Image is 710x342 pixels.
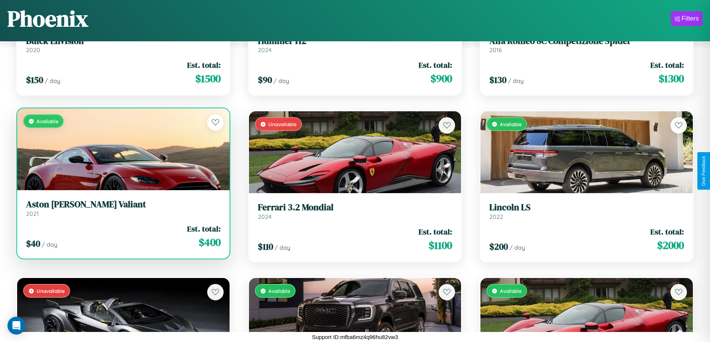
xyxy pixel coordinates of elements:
span: $ 110 [258,240,273,253]
span: / day [509,244,525,251]
span: $ 900 [430,71,452,86]
h3: Lincoln LS [489,202,684,213]
a: Buick Envision2020 [26,36,221,54]
span: $ 130 [489,74,507,86]
span: Unavailable [268,121,297,127]
span: Est. total: [419,60,452,70]
span: / day [275,244,290,251]
span: Est. total: [419,226,452,237]
span: Available [37,118,59,124]
h1: Phoenix [7,3,88,34]
div: Give Feedback [701,156,706,186]
a: Hummer H22024 [258,36,452,54]
span: Available [500,288,522,294]
span: Est. total: [650,226,684,237]
span: / day [274,77,289,84]
a: Lincoln LS2022 [489,202,684,220]
span: / day [508,77,524,84]
span: 2020 [26,46,40,54]
span: Available [268,288,290,294]
span: 2016 [489,46,502,54]
h3: Ferrari 3.2 Mondial [258,202,452,213]
span: 2024 [258,213,272,220]
span: Est. total: [187,60,221,70]
span: Est. total: [187,223,221,234]
span: $ 1100 [429,238,452,253]
span: $ 1500 [195,71,221,86]
a: Ferrari 3.2 Mondial2024 [258,202,452,220]
span: $ 90 [258,74,272,86]
p: Support ID: mfba6mz4q96hu82vw3 [312,332,398,342]
span: $ 400 [199,235,221,250]
span: $ 200 [489,240,508,253]
span: $ 150 [26,74,43,86]
h3: Alfa Romeo 8C Competizione Spider [489,36,684,47]
span: 2021 [26,210,39,217]
span: 2024 [258,46,272,54]
button: Filters [671,11,703,26]
a: Aston [PERSON_NAME] Valiant2021 [26,199,221,217]
span: $ 1300 [659,71,684,86]
span: Available [500,121,522,127]
span: / day [42,241,57,248]
span: $ 40 [26,237,40,250]
div: Filters [682,15,699,22]
div: Open Intercom Messenger [7,317,25,335]
span: 2022 [489,213,503,220]
span: Est. total: [650,60,684,70]
a: Alfa Romeo 8C Competizione Spider2016 [489,36,684,54]
span: / day [45,77,60,84]
span: $ 2000 [657,238,684,253]
h3: Aston [PERSON_NAME] Valiant [26,199,221,210]
span: Unavailable [37,288,65,294]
